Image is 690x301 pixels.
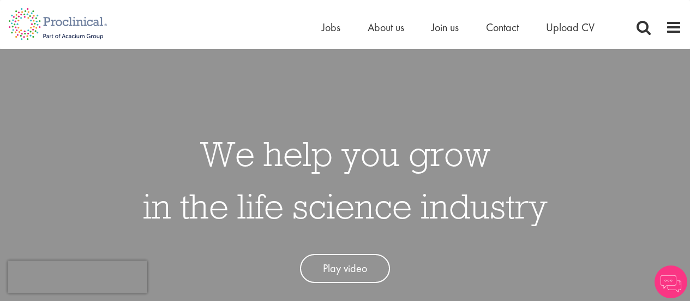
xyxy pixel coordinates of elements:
[368,20,404,34] a: About us
[300,254,390,283] a: Play video
[546,20,595,34] a: Upload CV
[655,265,687,298] img: Chatbot
[322,20,340,34] a: Jobs
[143,127,548,232] h1: We help you grow in the life science industry
[486,20,519,34] a: Contact
[431,20,459,34] a: Join us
